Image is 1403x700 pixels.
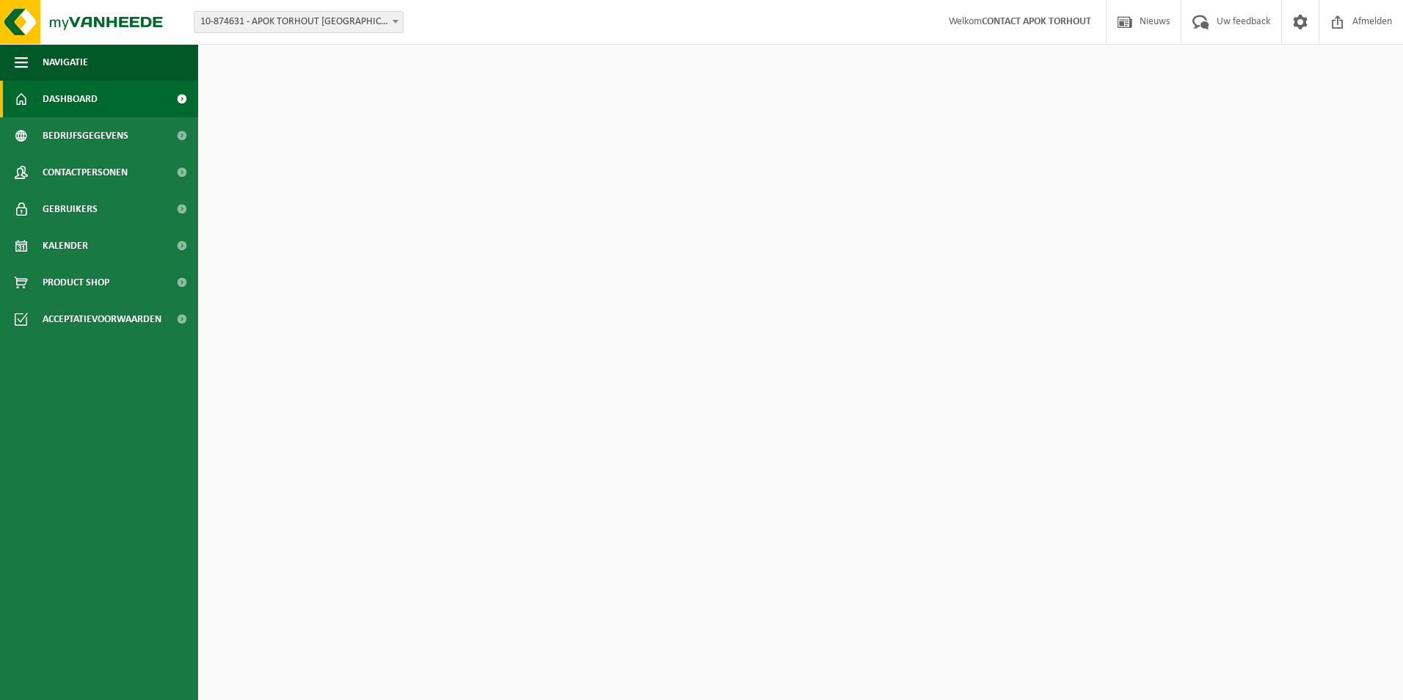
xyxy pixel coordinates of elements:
[43,264,109,301] span: Product Shop
[43,301,161,338] span: Acceptatievoorwaarden
[982,16,1091,27] strong: CONTACT APOK TORHOUT
[194,12,403,32] span: 10-874631 - APOK TORHOUT NV - TORHOUT
[194,11,404,33] span: 10-874631 - APOK TORHOUT NV - TORHOUT
[43,227,88,264] span: Kalender
[43,44,88,81] span: Navigatie
[43,154,128,191] span: Contactpersonen
[43,117,128,154] span: Bedrijfsgegevens
[43,191,98,227] span: Gebruikers
[43,81,98,117] span: Dashboard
